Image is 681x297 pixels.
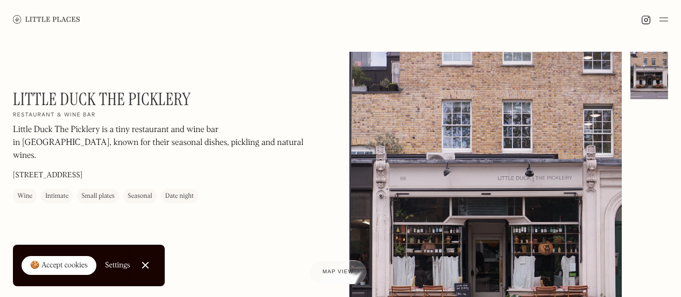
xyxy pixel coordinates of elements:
[310,260,367,284] a: Map view
[17,191,32,202] div: Wine
[13,124,304,163] p: Little Duck The Picklery is a tiny restaurant and wine bar in [GEOGRAPHIC_DATA], known for their ...
[105,261,130,269] div: Settings
[135,254,156,276] a: Close Cookie Popup
[22,256,96,275] a: 🍪 Accept cookies
[105,253,130,278] a: Settings
[128,191,152,202] div: Seasonal
[13,89,191,109] h1: Little Duck The Picklery
[322,269,354,275] span: Map view
[45,191,68,202] div: Intimate
[81,191,115,202] div: Small plates
[13,170,82,182] p: [STREET_ADDRESS]
[13,112,96,120] h2: Restaurant & wine bar
[30,260,88,271] div: 🍪 Accept cookies
[165,191,194,202] div: Date night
